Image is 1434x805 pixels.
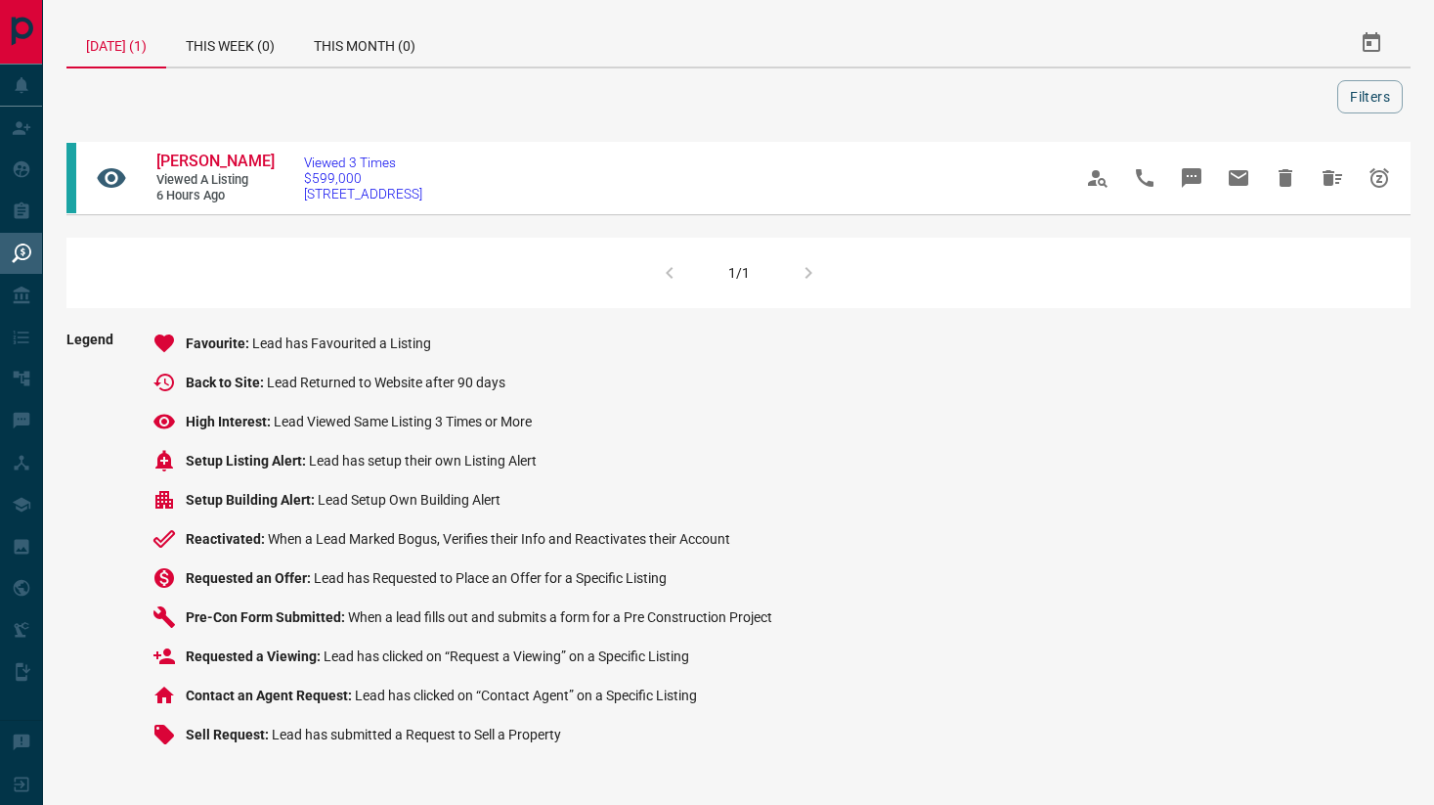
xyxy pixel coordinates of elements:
[324,648,689,664] span: Lead has clicked on “Request a Viewing” on a Specific Listing
[156,152,274,172] a: [PERSON_NAME]
[186,375,267,390] span: Back to Site
[186,688,355,703] span: Contact an Agent Request
[1121,155,1168,201] span: Call
[304,170,422,186] span: $599,000
[1348,20,1395,67] button: Select Date Range
[267,375,505,390] span: Lead Returned to Website after 90 days
[1337,80,1403,113] button: Filters
[1309,155,1356,201] span: Hide All from Steve Blake
[66,20,166,68] div: [DATE] (1)
[186,609,348,625] span: Pre-Con Form Submitted
[252,335,431,351] span: Lead has Favourited a Listing
[166,20,294,67] div: This Week (0)
[1215,155,1262,201] span: Email
[186,648,324,664] span: Requested a Viewing
[156,188,274,204] span: 6 hours ago
[1168,155,1215,201] span: Message
[186,727,272,742] span: Sell Request
[274,414,532,429] span: Lead Viewed Same Listing 3 Times or More
[304,186,422,201] span: [STREET_ADDRESS]
[186,335,252,351] span: Favourite
[304,155,422,201] a: Viewed 3 Times$599,000[STREET_ADDRESS]
[355,688,697,703] span: Lead has clicked on “Contact Agent” on a Specific Listing
[268,531,730,547] span: When a Lead Marked Bogus, Verifies their Info and Reactivates their Account
[66,143,76,213] div: condos.ca
[272,727,561,742] span: Lead has submitted a Request to Sell a Property
[294,20,435,67] div: This Month (0)
[186,492,318,508] span: Setup Building Alert
[1262,155,1309,201] span: Hide
[186,531,268,547] span: Reactivated
[66,332,113,762] span: Legend
[156,172,274,189] span: Viewed a Listing
[186,414,274,429] span: High Interest
[1074,155,1121,201] span: View Profile
[1356,155,1403,201] span: Snooze
[304,155,422,170] span: Viewed 3 Times
[728,265,750,281] div: 1/1
[156,152,275,170] span: [PERSON_NAME]
[314,570,667,586] span: Lead has Requested to Place an Offer for a Specific Listing
[186,453,309,469] span: Setup Listing Alert
[309,453,537,469] span: Lead has setup their own Listing Alert
[186,570,314,586] span: Requested an Offer
[318,492,500,508] span: Lead Setup Own Building Alert
[348,609,772,625] span: When a lead fills out and submits a form for a Pre Construction Project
